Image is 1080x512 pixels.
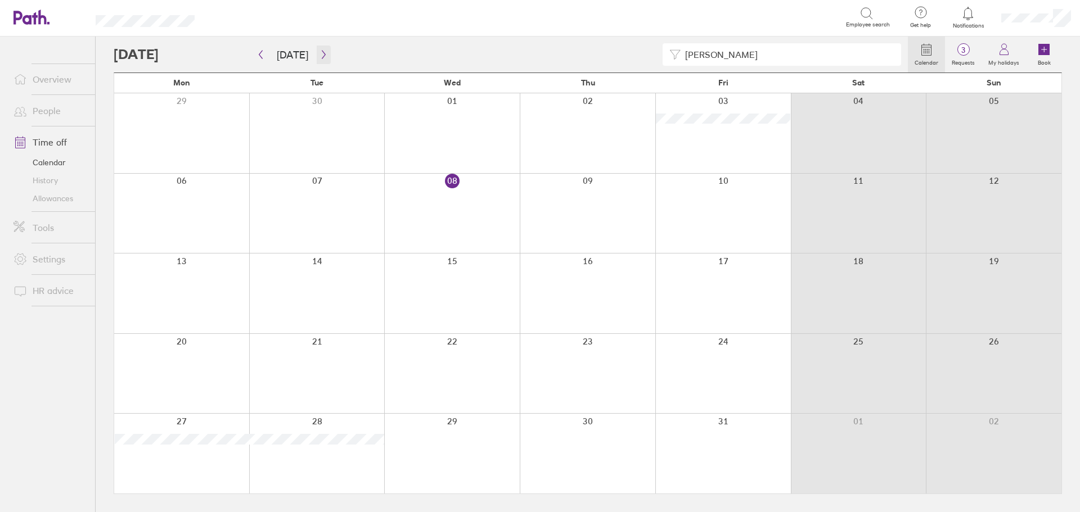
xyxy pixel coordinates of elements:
span: Thu [581,78,595,87]
span: Tue [310,78,323,87]
span: Notifications [950,22,987,29]
a: Settings [4,248,95,270]
a: HR advice [4,279,95,302]
a: Calendar [908,37,945,73]
span: Get help [902,22,939,29]
div: Search [225,12,254,22]
a: Book [1026,37,1062,73]
span: 3 [945,46,982,55]
label: My holidays [982,56,1026,66]
a: Calendar [4,153,95,171]
a: People [4,99,95,122]
label: Requests [945,56,982,66]
a: Allowances [4,189,95,207]
span: Wed [444,78,461,87]
span: Fri [718,78,728,87]
a: Notifications [950,6,987,29]
a: History [4,171,95,189]
a: Overview [4,68,95,90]
span: Employee search [846,21,890,28]
span: Sun [987,78,1001,87]
label: Calendar [908,56,945,66]
a: Tools [4,216,95,239]
a: 3Requests [945,37,982,73]
a: My holidays [982,37,1026,73]
a: Time off [4,131,95,153]
label: Book [1031,56,1057,66]
button: [DATE] [268,46,317,64]
span: Sat [852,78,865,87]
input: Filter by employee [681,44,894,65]
span: Mon [173,78,190,87]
